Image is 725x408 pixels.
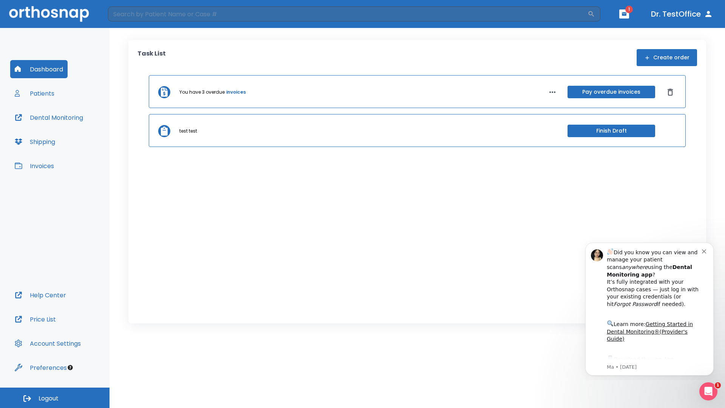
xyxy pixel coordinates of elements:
[39,394,59,403] span: Logout
[10,310,60,328] button: Price List
[33,119,128,157] div: Download the app: | ​ Let us know if you need help getting started!
[574,236,725,380] iframe: Intercom notifications message
[137,49,166,66] p: Task List
[648,7,716,21] button: Dr. TestOffice
[10,359,71,377] button: Preferences
[625,6,633,13] span: 1
[179,89,225,96] p: You have 3 overdue
[10,108,88,127] button: Dental Monitoring
[179,128,197,134] p: test test
[699,382,717,400] iframe: Intercom live chat
[10,133,60,151] button: Shipping
[568,125,655,137] button: Finish Draft
[10,60,68,78] button: Dashboard
[33,128,128,135] p: Message from Ma, sent 5w ago
[9,6,89,22] img: Orthosnap
[10,334,85,352] button: Account Settings
[664,86,676,98] button: Dismiss
[10,157,59,175] button: Invoices
[10,84,59,102] button: Patients
[226,89,246,96] a: invoices
[33,121,100,134] a: App Store
[67,364,74,371] div: Tooltip anchor
[108,6,588,22] input: Search by Patient Name or Case #
[10,286,71,304] button: Help Center
[128,12,134,18] button: Dismiss notification
[715,382,721,388] span: 1
[637,49,697,66] button: Create order
[568,86,655,98] button: Pay overdue invoices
